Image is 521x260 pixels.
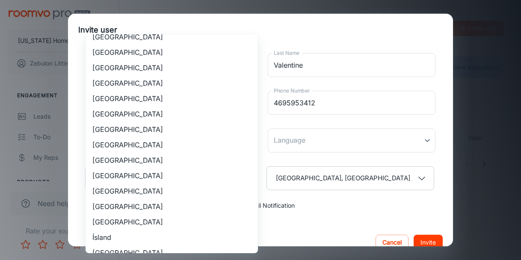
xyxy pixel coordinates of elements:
[86,91,258,106] li: [GEOGRAPHIC_DATA]
[86,60,258,75] li: [GEOGRAPHIC_DATA]
[86,168,258,183] li: [GEOGRAPHIC_DATA]
[86,106,258,122] li: [GEOGRAPHIC_DATA]
[86,122,258,137] li: [GEOGRAPHIC_DATA]
[86,214,258,230] li: [GEOGRAPHIC_DATA]
[86,152,258,168] li: [GEOGRAPHIC_DATA]
[86,183,258,199] li: [GEOGRAPHIC_DATA]
[86,45,258,60] li: [GEOGRAPHIC_DATA]
[86,230,258,245] li: Ísland
[86,199,258,214] li: [GEOGRAPHIC_DATA]
[86,75,258,91] li: [GEOGRAPHIC_DATA]
[86,137,258,152] li: [GEOGRAPHIC_DATA]
[86,29,258,45] li: [GEOGRAPHIC_DATA]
